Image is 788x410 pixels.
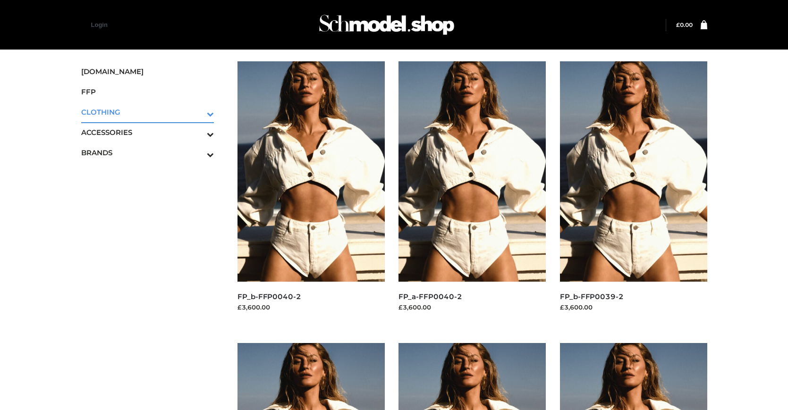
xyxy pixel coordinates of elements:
button: Toggle Submenu [181,142,214,163]
button: Toggle Submenu [181,102,214,122]
a: BRANDSToggle Submenu [81,142,214,163]
div: £3,600.00 [398,302,546,312]
a: [DOMAIN_NAME] [81,61,214,82]
span: ACCESSORIES [81,127,214,138]
bdi: 0.00 [676,21,693,28]
button: Toggle Submenu [181,122,214,142]
img: Schmodel Admin 964 [316,6,458,43]
span: CLOTHING [81,107,214,117]
a: FP_b-FFP0039-2 [560,292,624,301]
span: FFP [81,86,214,97]
a: CLOTHINGToggle Submenu [81,102,214,122]
div: £3,600.00 [237,302,385,312]
span: [DOMAIN_NAME] [81,66,214,77]
a: FP_b-FFP0040-2 [237,292,301,301]
span: £ [676,21,680,28]
a: Login [91,21,108,28]
div: £3,600.00 [560,302,707,312]
a: FFP [81,82,214,102]
a: FP_a-FFP0040-2 [398,292,462,301]
a: ACCESSORIESToggle Submenu [81,122,214,142]
span: BRANDS [81,147,214,158]
a: £0.00 [676,21,693,28]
